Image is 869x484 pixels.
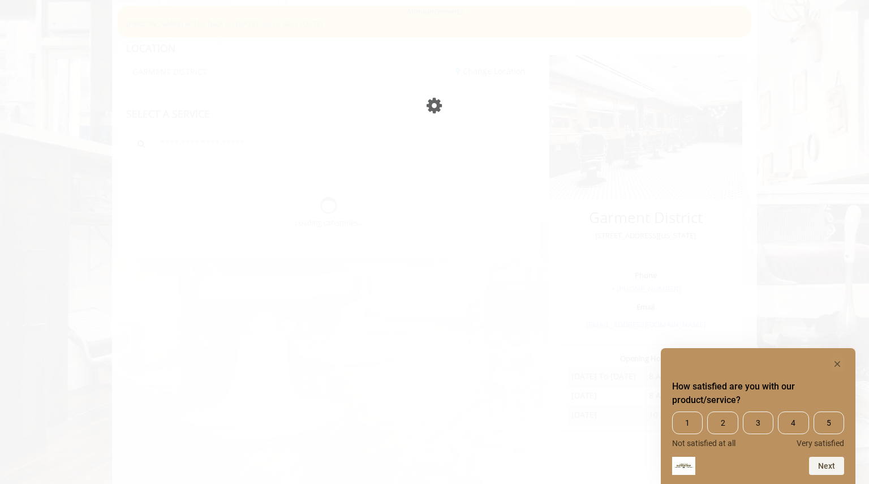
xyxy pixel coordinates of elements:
[672,412,703,434] span: 1
[831,357,844,371] button: Hide survey
[707,412,738,434] span: 2
[814,412,844,434] span: 5
[672,357,844,475] div: How satisfied are you with our product/service? Select an option from 1 to 5, with 1 being Not sa...
[797,439,844,448] span: Very satisfied
[672,412,844,448] div: How satisfied are you with our product/service? Select an option from 1 to 5, with 1 being Not sa...
[778,412,808,434] span: 4
[743,412,773,434] span: 3
[672,380,844,407] h2: How satisfied are you with our product/service? Select an option from 1 to 5, with 1 being Not sa...
[809,457,844,475] button: Next question
[672,439,735,448] span: Not satisfied at all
